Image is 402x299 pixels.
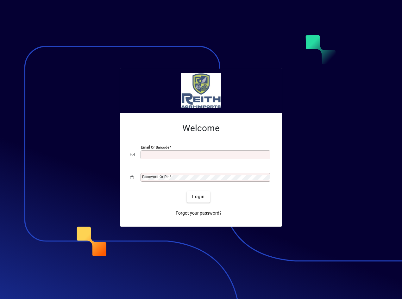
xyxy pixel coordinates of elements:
h2: Welcome [130,123,272,134]
a: Forgot your password? [173,208,224,219]
mat-label: Password or Pin [142,174,169,179]
span: Forgot your password? [176,210,222,217]
span: Login [192,193,205,200]
mat-label: Email or Barcode [141,145,169,149]
button: Login [187,191,210,203]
